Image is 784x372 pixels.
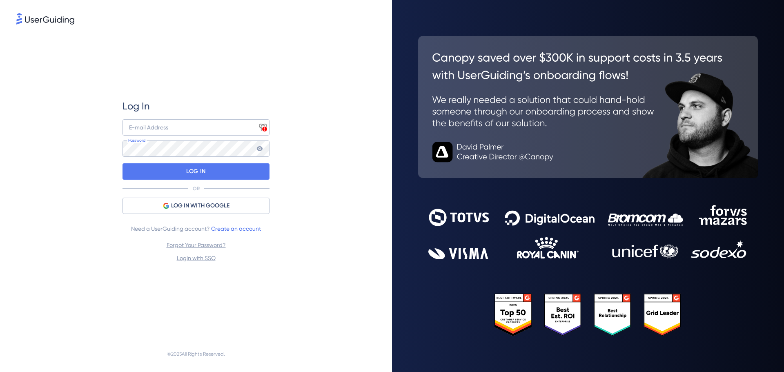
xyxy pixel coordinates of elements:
[494,294,682,336] img: 25303e33045975176eb484905ab012ff.svg
[211,225,261,232] a: Create an account
[131,224,261,234] span: Need a UserGuiding account?
[428,205,748,259] img: 9302ce2ac39453076f5bc0f2f2ca889b.svg
[16,13,74,25] img: 8faab4ba6bc7696a72372aa768b0286c.svg
[171,201,229,211] span: LOG IN WITH GOOGLE
[167,349,225,359] span: © 2025 All Rights Reserved.
[122,100,150,113] span: Log In
[418,36,758,178] img: 26c0aa7c25a843aed4baddd2b5e0fa68.svg
[177,255,216,261] a: Login with SSO
[122,119,269,136] input: example@company.com
[186,165,205,178] p: LOG IN
[193,185,200,192] p: OR
[167,242,226,248] a: Forgot Your Password?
